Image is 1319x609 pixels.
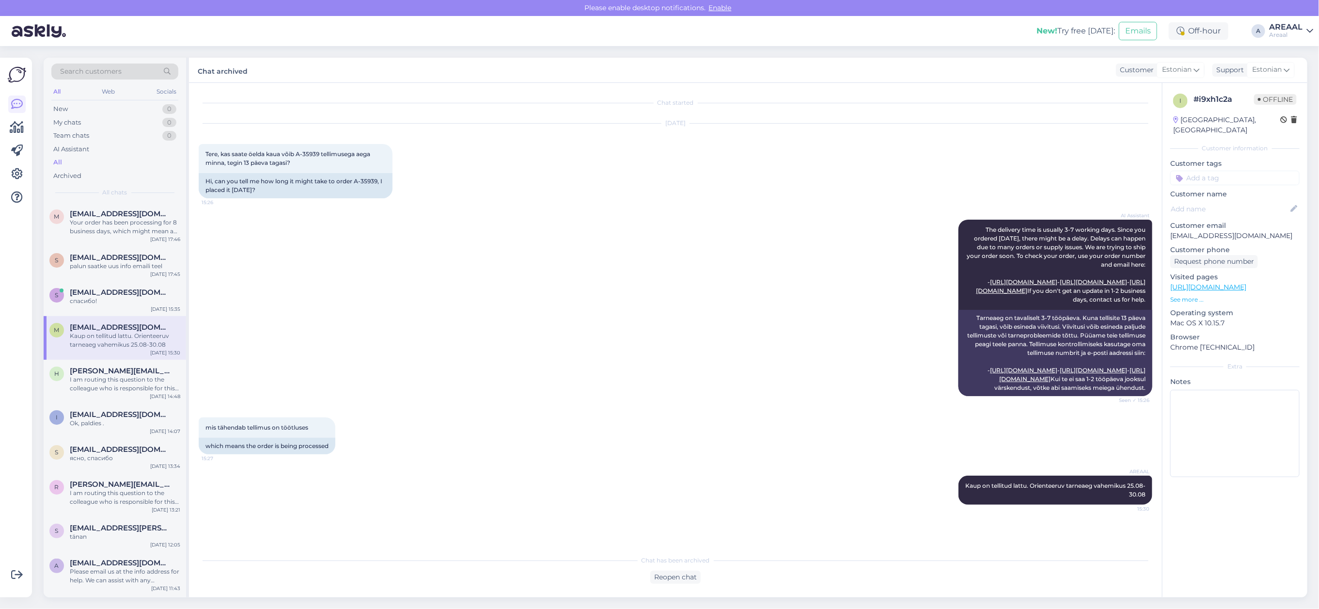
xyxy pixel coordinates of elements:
[150,541,180,548] div: [DATE] 12:05
[965,482,1146,498] span: Kaup on tellitud lattu. Orienteeruv tarneaeg vahemikus 25.08-30.08
[53,118,81,128] div: My chats
[1170,221,1300,231] p: Customer email
[55,562,59,569] span: a
[162,104,176,114] div: 0
[70,524,171,532] span: soome.raul@gmail.com
[8,65,26,84] img: Askly Logo
[51,85,63,98] div: All
[1113,505,1149,513] span: 15:30
[100,85,117,98] div: Web
[990,367,1057,374] a: [URL][DOMAIN_NAME]
[1252,24,1265,38] div: A
[54,213,60,220] span: m
[1170,295,1300,304] p: See more ...
[162,131,176,141] div: 0
[1170,332,1300,342] p: Browser
[1113,212,1149,219] span: AI Assistant
[1269,31,1303,39] div: Areaal
[70,262,180,271] div: palun saatke uus info emaili teel
[1170,377,1300,387] p: Notes
[70,288,171,297] span: simeyko@ukr.net
[70,218,180,236] div: Your order has been processing for 8 business days, which might mean a delay. Delays can happen f...
[958,310,1152,396] div: Tarneaeg on tavaliselt 3-7 tööpäeva. Kuna tellisite 13 päeva tagasi, võib esineda viivitusi. Viiv...
[70,559,171,567] span: a8soosalu@gmail.com
[150,393,180,400] div: [DATE] 14:48
[642,556,710,565] span: Chat has been archived
[1036,26,1057,35] b: New!
[151,305,180,313] div: [DATE] 15:35
[1193,94,1254,105] div: # i9xh1c2a
[70,419,180,428] div: Ok, paldies .
[1173,115,1280,135] div: [GEOGRAPHIC_DATA], [GEOGRAPHIC_DATA]
[54,326,60,334] span: m
[1113,397,1149,404] span: Seen ✓ 15:26
[1060,278,1127,286] a: [URL][DOMAIN_NAME]
[1170,342,1300,353] p: Chrome [TECHNICAL_ID]
[205,150,372,166] span: Tere, kas saate öelda kaua võib A-35939 tellimusega aega minna, tegin 13 päeva tagasi?
[55,291,59,299] span: s
[199,119,1152,128] div: [DATE]
[70,480,171,489] span: r.celmins@gmail.com
[70,253,171,262] span: saast321@gmail.com
[70,323,171,332] span: markussilla1@gmail.com
[1170,255,1258,268] div: Request phone number
[55,483,59,491] span: r
[53,131,89,141] div: Team chats
[199,438,335,454] div: which means the order is being processed
[1269,23,1313,39] a: AREAALAreaal
[53,104,68,114] div: New
[202,199,238,206] span: 15:26
[54,370,59,377] span: h
[202,455,238,462] span: 15:27
[1170,308,1300,318] p: Operating system
[1170,318,1300,328] p: Mac OS X 10.15.7
[1212,65,1244,75] div: Support
[1119,22,1157,40] button: Emails
[1162,64,1192,75] span: Estonian
[150,349,180,356] div: [DATE] 15:30
[70,332,180,349] div: Kaup on tellitud lattu. Orienteeruv tarneaeg vahemikus 25.08-30.08
[70,454,180,463] div: ясно, спасибо
[70,445,171,454] span: serik182@mail.ru
[70,567,180,585] div: Please email us at the info address for help. We can assist with any questions or problems about ...
[1170,231,1300,241] p: [EMAIL_ADDRESS][DOMAIN_NAME]
[967,226,1147,303] span: The delivery time is usually 3-7 working days. Since you ordered [DATE], there might be a delay. ...
[650,571,701,584] div: Reopen chat
[70,410,171,419] span: ints2005@inbox.lv
[1169,22,1228,40] div: Off-hour
[70,375,180,393] div: I am routing this question to the colleague who is responsible for this topic. The reply might ta...
[205,424,308,431] span: mis tähendab tellimus on töötluses
[152,506,180,513] div: [DATE] 13:21
[1036,25,1115,37] div: Try free [DATE]:
[151,585,180,592] div: [DATE] 11:43
[70,532,180,541] div: tänan
[1170,171,1300,185] input: Add a tag
[199,173,393,198] div: Hi, can you tell me how long it might take to order A-35939, I placed it [DATE]?
[1171,204,1288,214] input: Add name
[1170,272,1300,282] p: Visited pages
[198,64,248,77] label: Chat archived
[1060,367,1127,374] a: [URL][DOMAIN_NAME]
[1252,64,1282,75] span: Estonian
[55,527,59,534] span: s
[56,414,58,421] span: i
[70,297,180,305] div: спасибо!
[1170,159,1300,169] p: Customer tags
[1113,468,1149,475] span: AREAAL
[1170,362,1300,371] div: Extra
[53,144,89,154] div: AI Assistant
[706,3,735,12] span: Enable
[53,171,81,181] div: Archived
[155,85,178,98] div: Socials
[70,209,171,218] span: mikkelreinola@gmail.com
[103,188,127,197] span: All chats
[53,158,62,167] div: All
[1170,189,1300,199] p: Customer name
[150,428,180,435] div: [DATE] 14:07
[1116,65,1154,75] div: Customer
[70,489,180,506] div: I am routing this question to the colleague who is responsible for this topic. The reply might ta...
[162,118,176,128] div: 0
[55,449,59,456] span: s
[150,271,180,278] div: [DATE] 17:45
[55,256,59,264] span: s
